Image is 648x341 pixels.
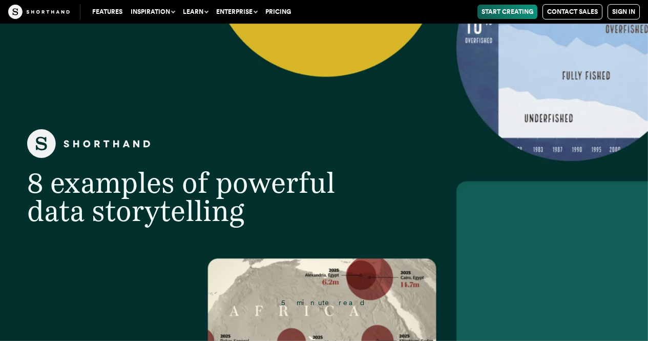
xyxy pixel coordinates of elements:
[127,5,179,19] button: Inspiration
[27,166,335,228] span: 8 examples of powerful data storytelling
[261,5,295,19] a: Pricing
[212,5,261,19] button: Enterprise
[608,4,640,19] a: Sign in
[542,4,602,19] a: Contact Sales
[88,5,127,19] a: Features
[179,5,212,19] button: Learn
[281,298,366,307] span: 5 minute read
[8,5,70,19] img: The Craft
[477,5,537,19] a: Start Creating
